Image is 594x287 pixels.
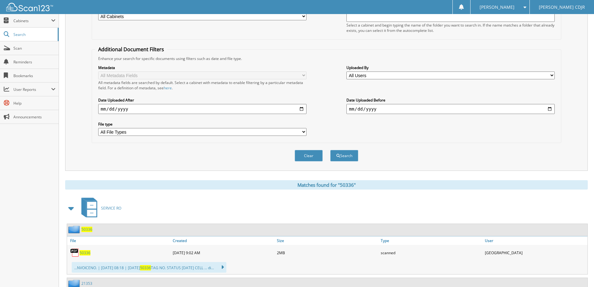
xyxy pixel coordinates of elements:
div: Enhance your search for specific documents using filters such as date and file type. [95,56,558,61]
a: Type [379,236,483,245]
label: Date Uploaded Before [346,97,555,103]
a: 50336 [81,227,92,232]
div: scanned [379,246,483,259]
span: Announcements [13,114,56,120]
input: end [346,104,555,114]
button: Search [330,150,358,161]
a: User [483,236,587,245]
div: [DATE] 9:02 AM [171,246,275,259]
input: start [98,104,307,114]
a: Size [275,236,379,245]
span: [PERSON_NAME] [480,5,514,9]
span: Scan [13,46,56,51]
div: ...NVOICENO. | [DATE] 08:18 | [DATE] TAG NO. STATUS [DATE] CELL ... di... [72,262,226,273]
a: 21353 [81,281,92,286]
span: Help [13,101,56,106]
span: Search [13,32,55,37]
legend: Additional Document Filters [95,46,167,53]
a: SERVICE RO [78,196,121,220]
a: Created [171,236,275,245]
label: Uploaded By [346,65,555,70]
a: File [67,236,171,245]
label: File type [98,121,307,127]
img: scan123-logo-white.svg [6,3,53,11]
label: Date Uploaded After [98,97,307,103]
span: Cabinets [13,18,51,23]
span: SERVICE RO [101,205,121,211]
div: Matches found for "50336" [65,180,588,190]
span: Reminders [13,59,56,65]
label: Metadata [98,65,307,70]
img: folder2.png [68,225,81,233]
a: here [164,85,172,91]
a: 50336 [80,250,90,255]
button: Clear [295,150,323,161]
div: All metadata fields are searched by default. Select a cabinet with metadata to enable filtering b... [98,80,307,91]
span: 50336 [140,265,151,270]
div: Select a cabinet and begin typing the name of the folder you want to search in. If the name match... [346,22,555,33]
iframe: Chat Widget [563,257,594,287]
div: [GEOGRAPHIC_DATA] [483,246,587,259]
span: Bookmarks [13,73,56,78]
span: User Reports [13,87,51,92]
div: 2MB [275,246,379,259]
span: [PERSON_NAME] CDJR [539,5,585,9]
img: PDF.png [70,248,80,257]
